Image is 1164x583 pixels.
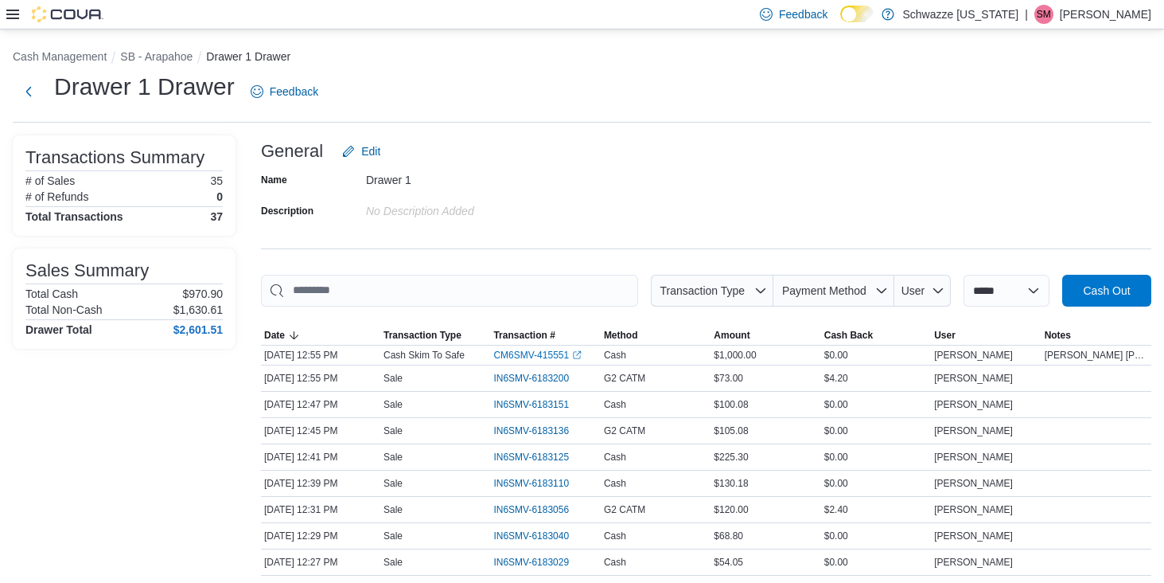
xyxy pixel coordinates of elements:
[210,210,223,223] h4: 37
[493,398,569,411] span: IN6SMV-6183151
[902,5,1018,24] p: Schwazze [US_STATE]
[261,448,380,467] div: [DATE] 12:41 PM
[261,421,380,440] div: [DATE] 12:45 PM
[25,288,78,300] h6: Total Cash
[173,303,223,316] p: $1,630.61
[714,503,748,516] span: $120.00
[824,329,873,342] span: Cash Back
[383,425,403,437] p: Sale
[261,205,313,217] label: Description
[380,326,490,345] button: Transaction Type
[821,526,931,546] div: $0.00
[206,50,290,63] button: Drawer 1 Drawer
[1025,5,1028,24] p: |
[934,530,1013,542] span: [PERSON_NAME]
[840,6,874,22] input: Dark Mode
[604,503,645,516] span: G2 CATM
[894,275,951,307] button: User
[934,451,1013,464] span: [PERSON_NAME]
[821,448,931,467] div: $0.00
[934,425,1013,437] span: [PERSON_NAME]
[821,395,931,414] div: $0.00
[261,326,380,345] button: Date
[493,500,585,519] button: IN6SMV-6183056
[710,326,820,345] button: Amount
[383,349,465,362] p: Cash Skim To Safe
[490,326,600,345] button: Transaction #
[25,174,75,187] h6: # of Sales
[25,210,123,223] h4: Total Transactions
[493,530,569,542] span: IN6SMV-6183040
[383,477,403,490] p: Sale
[383,503,403,516] p: Sale
[383,398,403,411] p: Sale
[1062,275,1151,307] button: Cash Out
[821,553,931,572] div: $0.00
[25,323,92,336] h4: Drawer Total
[821,500,931,519] div: $2.40
[604,349,626,362] span: Cash
[54,71,235,103] h1: Drawer 1 Drawer
[604,398,626,411] span: Cash
[361,143,380,159] span: Edit
[714,329,749,342] span: Amount
[821,326,931,345] button: Cash Back
[604,372,645,385] span: G2 CATM
[261,142,323,161] h3: General
[934,329,956,342] span: User
[840,22,841,23] span: Dark Mode
[493,425,569,437] span: IN6SMV-6183136
[1045,349,1148,362] span: [PERSON_NAME] [PERSON_NAME]
[383,329,461,342] span: Transaction Type
[383,372,403,385] p: Sale
[934,398,1013,411] span: [PERSON_NAME]
[493,372,569,385] span: IN6SMV-6183200
[244,76,325,108] a: Feedback
[782,284,866,297] span: Payment Method
[821,421,931,440] div: $0.00
[25,190,88,203] h6: # of Refunds
[934,349,1013,362] span: [PERSON_NAME]
[1060,5,1151,24] p: [PERSON_NAME]
[714,477,748,490] span: $130.18
[261,369,380,388] div: [DATE] 12:55 PM
[493,503,569,516] span: IN6SMV-6183056
[604,451,626,464] span: Cash
[604,477,626,490] span: Cash
[366,167,579,186] div: Drawer 1
[120,50,193,63] button: SB - Arapahoe
[934,503,1013,516] span: [PERSON_NAME]
[714,530,743,542] span: $68.80
[821,474,931,493] div: $0.00
[714,398,748,411] span: $100.08
[261,500,380,519] div: [DATE] 12:31 PM
[714,372,743,385] span: $73.00
[264,329,285,342] span: Date
[1083,283,1130,299] span: Cash Out
[714,425,748,437] span: $105.08
[493,329,555,342] span: Transaction #
[773,275,894,307] button: Payment Method
[493,553,585,572] button: IN6SMV-6183029
[934,556,1013,569] span: [PERSON_NAME]
[270,84,318,100] span: Feedback
[572,350,582,360] svg: External link
[216,190,223,203] p: 0
[714,349,756,362] span: $1,000.00
[13,76,45,108] button: Next
[779,6,827,22] span: Feedback
[493,451,569,464] span: IN6SMV-6183125
[261,174,287,186] label: Name
[714,556,743,569] span: $54.05
[336,135,387,167] button: Edit
[493,349,582,362] a: CM6SMV-415551External link
[366,198,579,217] div: No Description added
[601,326,710,345] button: Method
[32,6,103,22] img: Cova
[383,530,403,542] p: Sale
[25,261,149,280] h3: Sales Summary
[25,303,103,316] h6: Total Non-Cash
[821,346,931,365] div: $0.00
[1041,326,1151,345] button: Notes
[261,275,638,307] input: This is a search bar. As you type, the results lower in the page will automatically filter.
